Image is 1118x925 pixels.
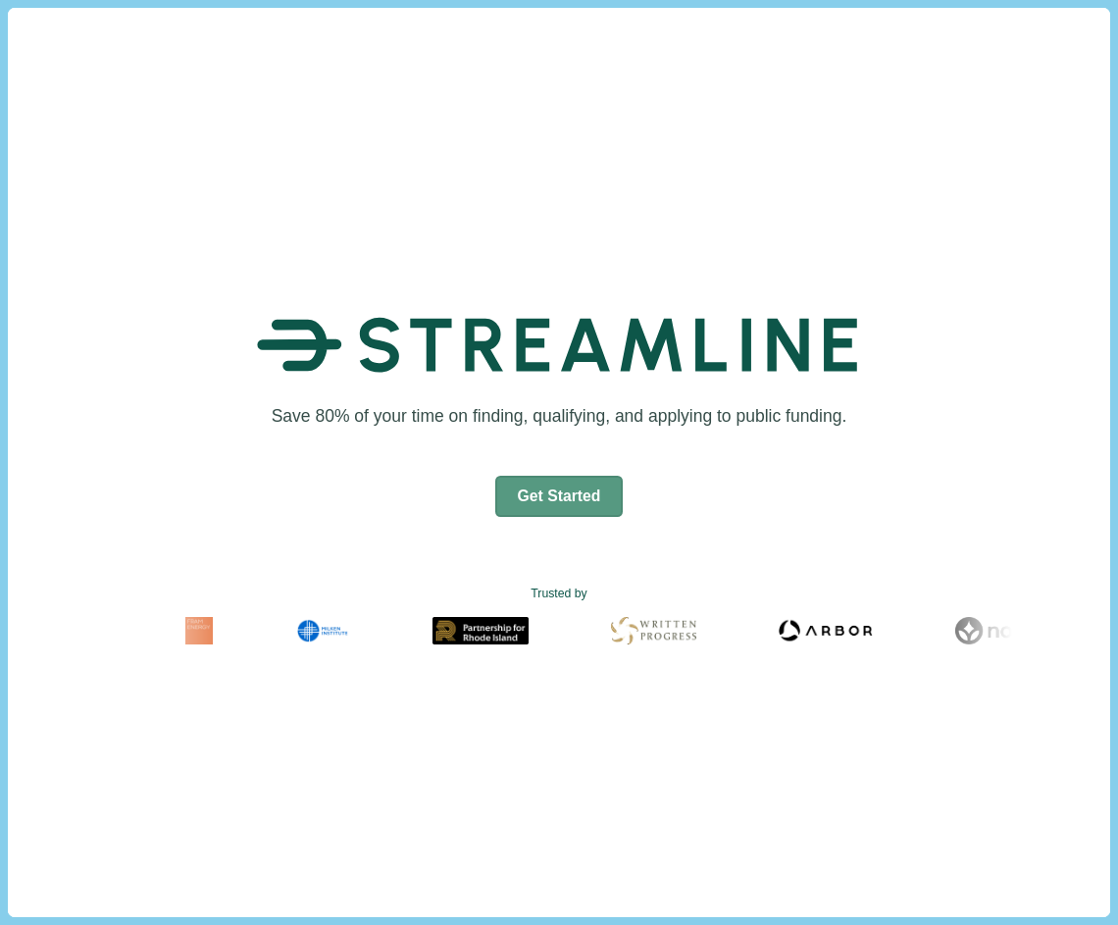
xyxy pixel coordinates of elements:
[185,617,213,644] img: Fram Energy Logo
[257,290,861,400] img: Streamline Climate Logo
[611,617,696,644] img: Written Progress Logo
[295,617,350,644] img: Milken Institute Logo
[955,617,1037,644] img: Noya Logo
[531,586,586,603] text: Trusted by
[495,476,624,517] button: Get Started
[779,617,873,644] img: Arbor Logo
[265,404,853,429] h1: Save 80% of your time on finding, qualifying, and applying to public funding.
[432,617,529,644] img: Partnership for Rhode Island Logo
